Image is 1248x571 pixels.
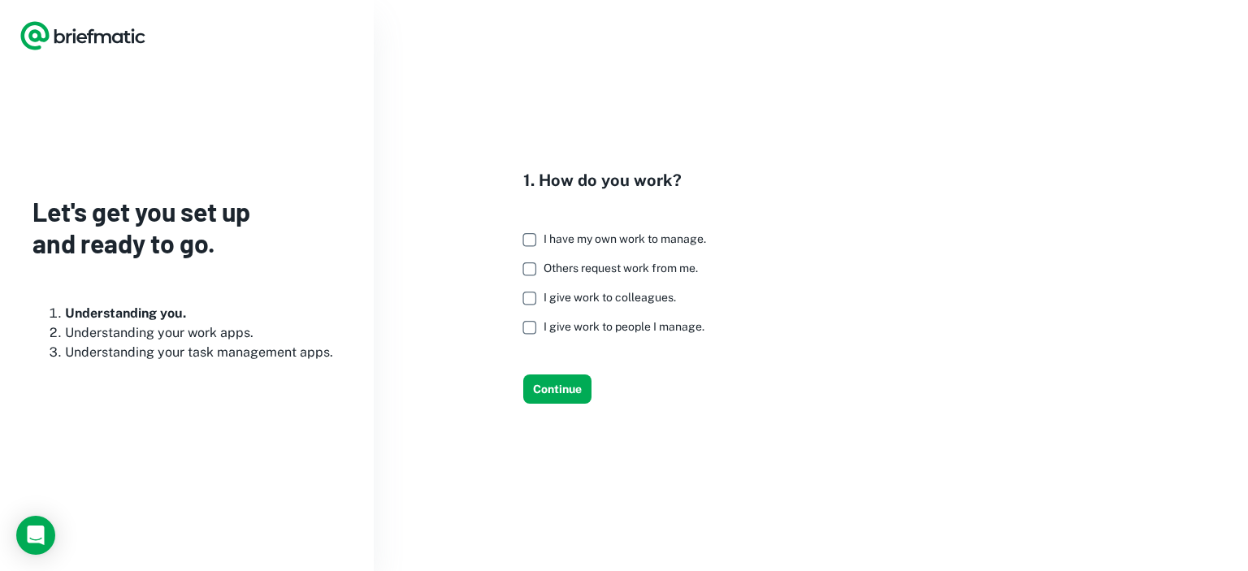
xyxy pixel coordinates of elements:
[65,305,186,321] b: Understanding you.
[16,516,55,555] div: Load Chat
[523,374,591,404] button: Continue
[19,19,146,52] a: Logo
[65,343,341,362] li: Understanding your task management apps.
[544,232,706,245] span: I have my own work to manage.
[544,320,704,333] span: I give work to people I manage.
[544,291,676,304] span: I give work to colleagues.
[523,168,719,192] h4: 1. How do you work?
[544,262,698,275] span: Others request work from me.
[65,323,341,343] li: Understanding your work apps.
[32,196,341,258] h3: Let's get you set up and ready to go.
